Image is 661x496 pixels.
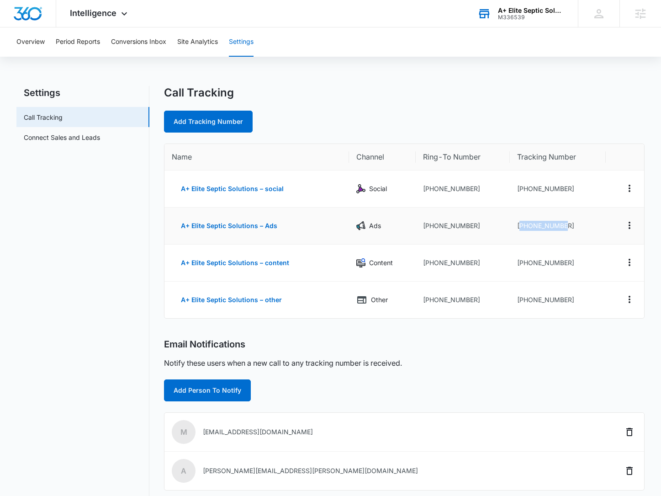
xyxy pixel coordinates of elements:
button: Add Person To Notify [164,379,251,401]
td: [PHONE_NUMBER] [510,245,606,282]
button: Actions [622,292,637,307]
td: [PERSON_NAME][EMAIL_ADDRESS][PERSON_NAME][DOMAIN_NAME] [164,452,596,490]
div: account name [498,7,565,14]
th: Channel [349,144,416,171]
td: [PHONE_NUMBER] [510,208,606,245]
img: Ads [356,221,365,230]
p: Content [369,258,393,268]
th: Name [164,144,349,171]
th: Tracking Number [510,144,606,171]
button: A+ Elite Septic Solutions – other [172,289,291,311]
div: account id [498,14,565,21]
h2: Email Notifications [164,339,245,350]
th: Ring-To Number [416,144,510,171]
span: a [172,459,196,483]
button: A+ Elite Septic Solutions – Ads [172,215,286,237]
h1: Call Tracking [164,86,234,100]
a: Call Tracking [24,112,63,122]
img: Content [356,258,365,267]
button: Delete [622,425,637,439]
span: Intelligence [70,8,116,18]
button: Actions [622,181,637,196]
button: Site Analytics [177,27,218,57]
button: Actions [622,218,637,233]
td: [PHONE_NUMBER] [416,282,510,318]
a: Connect Sales and Leads [24,133,100,142]
td: [PHONE_NUMBER] [510,282,606,318]
a: Add Tracking Number [164,111,253,133]
h2: Settings [16,86,149,100]
img: Social [356,184,365,193]
td: [PHONE_NUMBER] [416,171,510,208]
p: Social [369,184,387,194]
td: [PHONE_NUMBER] [416,208,510,245]
button: A+ Elite Septic Solutions – content [172,252,298,274]
td: [PHONE_NUMBER] [416,245,510,282]
button: Overview [16,27,45,57]
button: Conversions Inbox [111,27,166,57]
button: A+ Elite Septic Solutions – social [172,178,293,200]
button: Period Reports [56,27,100,57]
td: [EMAIL_ADDRESS][DOMAIN_NAME] [164,413,596,452]
p: Other [371,295,388,305]
button: Delete [622,464,637,478]
button: Settings [229,27,254,57]
p: Ads [369,221,381,231]
td: [PHONE_NUMBER] [510,171,606,208]
button: Actions [622,255,637,270]
span: m [172,420,196,444]
p: Notify these users when a new call to any tracking number is received. [164,357,402,368]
